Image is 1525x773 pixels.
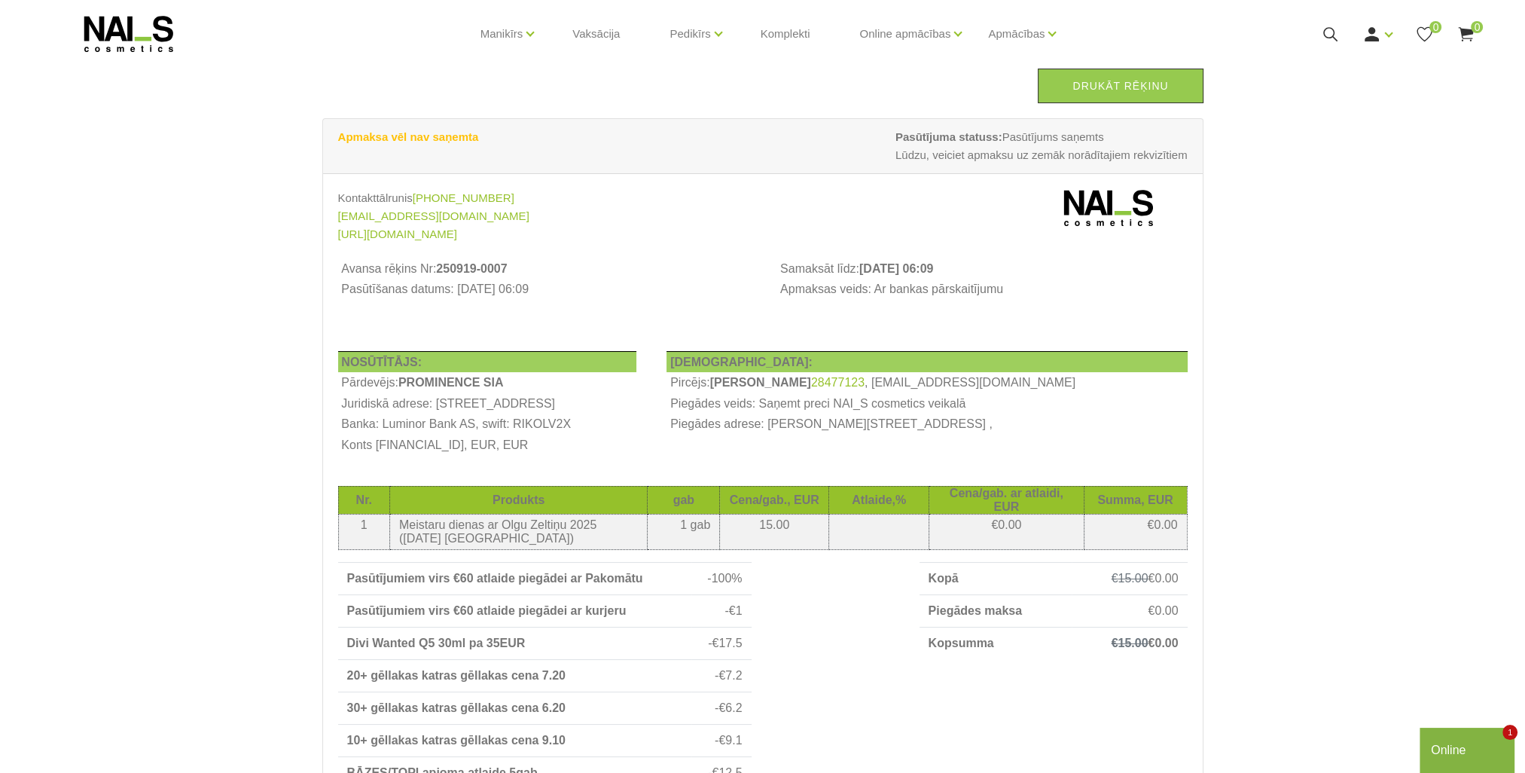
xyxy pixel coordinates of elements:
a: Manikīrs [480,4,523,64]
td: Pircējs: , [EMAIL_ADDRESS][DOMAIN_NAME] [666,372,1187,393]
td: Pasūtīšanas datums: [DATE] 06:09 [338,280,747,301]
th: Cena/gab., EUR [720,486,829,514]
span: -€1 [724,604,742,617]
strong: 20+ gēllakas katras gēllakas cena 7.20 [347,669,566,682]
strong: Kopsumma [929,637,994,649]
th: Atlaide,% [829,486,929,514]
td: Meistaru dienas ar Olgu Zeltiņu 2025 ([DATE] [GEOGRAPHIC_DATA]) [389,514,647,549]
td: Pārdevējs: [338,372,637,393]
a: Apmācības [988,4,1045,64]
td: 15.00 [720,514,829,549]
a: Online apmācības [859,4,950,64]
th: Juridiskā adrese: [STREET_ADDRESS] [338,393,637,414]
span: -€7.2 [715,669,742,682]
span: € [1148,572,1154,585]
b: [DATE] 06:09 [859,262,933,275]
a: Drukāt rēķinu [1038,69,1203,103]
span: 0 [1471,21,1483,33]
strong: Apmaksa vēl nav saņemta [338,130,479,143]
span: -€17.5 [708,637,742,649]
a: [PHONE_NUMBER] [413,189,514,207]
td: €0.00 [1084,514,1187,549]
td: Avansa rēķins izdrukāts: [DATE] 06:09:40 [338,300,747,321]
td: 1 [338,514,389,549]
a: Pedikīrs [669,4,710,64]
a: [EMAIL_ADDRESS][DOMAIN_NAME] [338,207,529,225]
th: Samaksāt līdz: [776,258,1187,280]
a: 28477123 [811,376,865,390]
strong: Piegādes maksa [929,604,1023,617]
th: Produkts [389,486,647,514]
th: Banka: Luminor Bank AS, swift: RIKOLV2X [338,414,637,435]
a: 0 [1456,25,1475,44]
span: Pasūtījums saņemts Lūdzu, veiciet apmaksu uz zemāk norādītajiem rekvizītiem [895,128,1188,164]
s: 15.00 [1118,572,1148,585]
td: Apmaksas veids: Ar bankas pārskaitījumu [776,280,1187,301]
span: 0 [1429,21,1441,33]
th: Summa, EUR [1084,486,1187,514]
a: 0 [1415,25,1434,44]
td: Piegādes adrese: [PERSON_NAME][STREET_ADDRESS] , [666,414,1187,435]
span: -€9.1 [715,734,742,747]
th: Konts [FINANCIAL_ID], EUR, EUR [338,435,637,456]
span: 0.00 [1154,637,1178,649]
td: 1 gab [648,514,720,549]
strong: 10+ gēllakas katras gēllakas cena 9.10 [347,734,566,747]
s: 15.00 [1118,637,1148,649]
strong: Pasūtījumiem virs €60 atlaide piegādei ar kurjeru [347,604,627,617]
b: PROMINENCE SIA [398,376,504,389]
span: € [1148,637,1154,649]
strong: Divi Wanted Q5 30ml pa 35EUR [347,637,526,649]
div: Kontakttālrunis [338,189,752,207]
span: 0.00 [1154,604,1178,617]
a: [URL][DOMAIN_NAME] [338,225,457,243]
strong: Pasūtījumiem virs €60 atlaide piegādei ar Pakomātu [347,572,643,585]
th: Nr. [338,486,389,514]
td: Piegādes veids: Saņemt preci NAI_S cosmetics veikalā [666,393,1187,414]
span: € [1148,604,1154,617]
span: 0.00 [1154,572,1178,585]
b: 250919-0007 [436,262,507,275]
th: NOSŪTĪTĀJS: [338,351,637,372]
th: Cena/gab. ar atlaidi, EUR [929,486,1084,514]
th: gab [648,486,720,514]
iframe: chat widget [1420,725,1517,773]
strong: 30+ gēllakas katras gēllakas cena 6.20 [347,701,566,714]
s: € [1112,572,1118,585]
td: €0.00 [929,514,1084,549]
strong: Pasūtījuma statuss: [895,130,1002,143]
th: [DEMOGRAPHIC_DATA]: [666,351,1187,372]
b: [PERSON_NAME] [710,376,811,389]
span: -100% [707,572,742,585]
th: Avansa rēķins Nr: [338,258,747,280]
span: -€6.2 [715,701,742,714]
s: € [1112,637,1118,649]
strong: Kopā [929,572,959,585]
